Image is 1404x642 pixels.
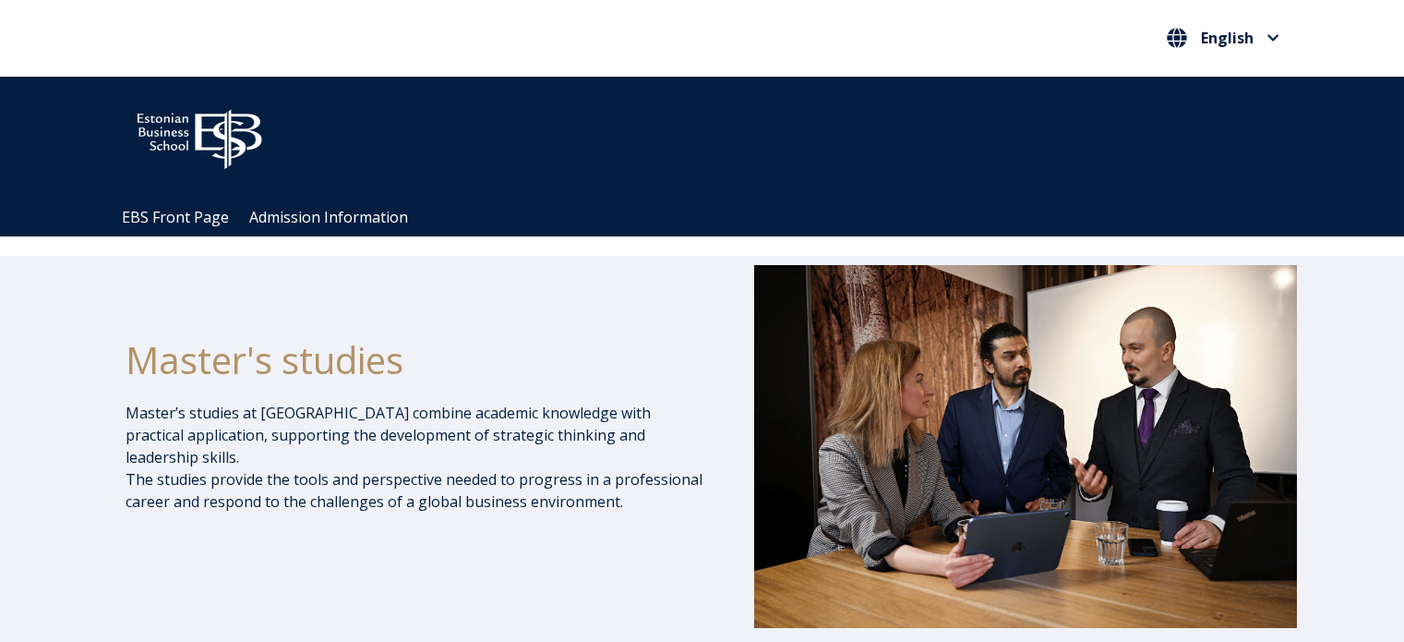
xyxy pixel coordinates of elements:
[112,199,1312,236] div: Navigation Menu
[122,207,229,227] a: EBS Front Page
[126,402,705,513] p: Master’s studies at [GEOGRAPHIC_DATA] combine academic knowledge with practical application, supp...
[633,127,860,148] span: Community for Growth and Resp
[121,95,278,175] img: ebs_logo2016_white
[754,265,1297,627] img: DSC_1073
[1201,30,1254,45] span: English
[1162,23,1284,54] nav: Select your language
[126,337,705,383] h1: Master's studies
[1162,23,1284,53] button: English
[249,207,408,227] a: Admission Information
